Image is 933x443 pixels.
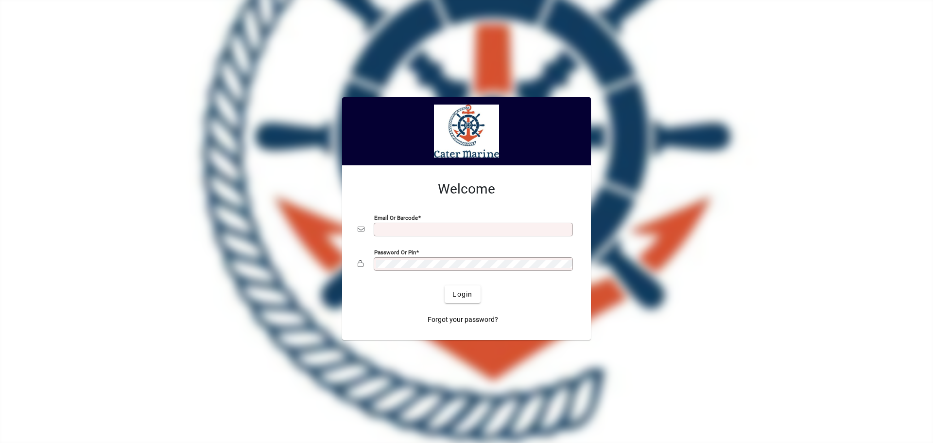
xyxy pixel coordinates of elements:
[358,181,575,197] h2: Welcome
[374,249,416,256] mat-label: Password or Pin
[445,285,480,303] button: Login
[452,289,472,300] span: Login
[424,311,502,328] a: Forgot your password?
[374,214,418,221] mat-label: Email or Barcode
[428,315,498,325] span: Forgot your password?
